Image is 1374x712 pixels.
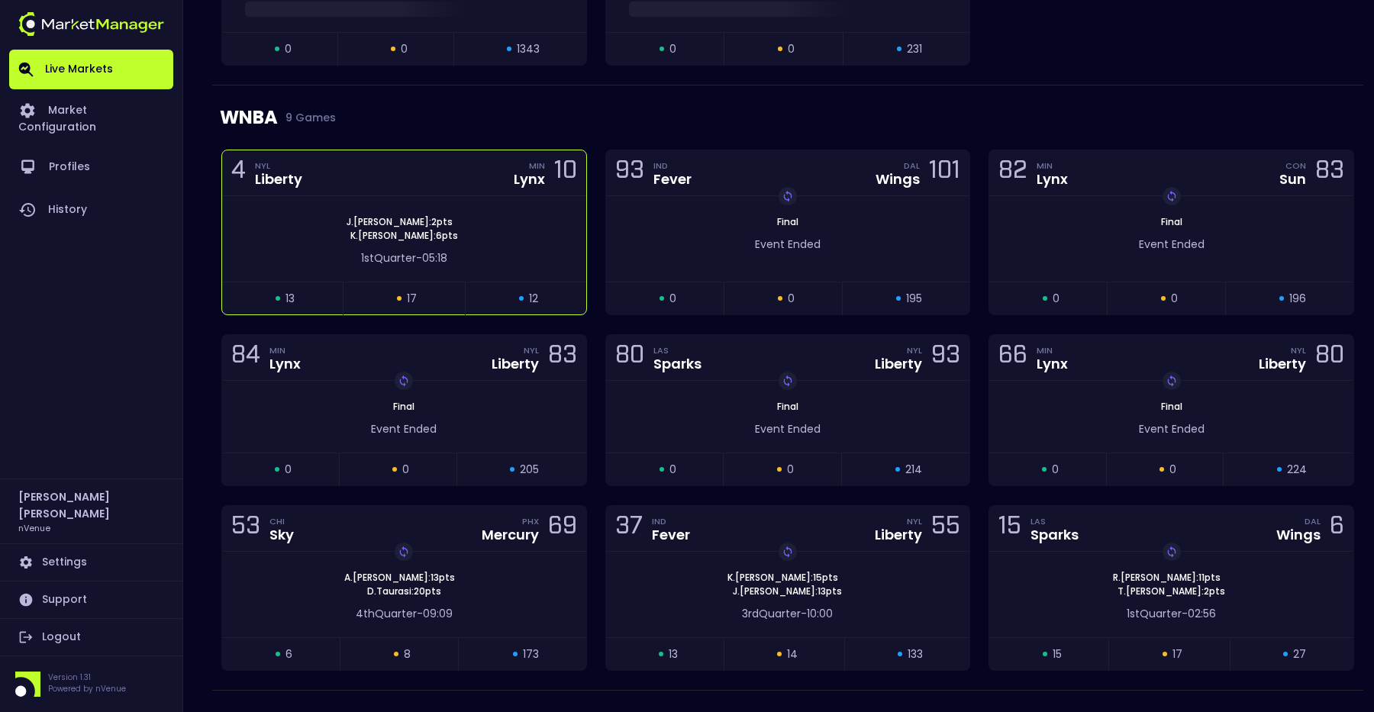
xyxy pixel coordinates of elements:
span: 4th Quarter [356,606,417,621]
div: 84 [231,343,260,372]
a: Logout [9,619,173,656]
span: R . [PERSON_NAME] : 11 pts [1108,571,1225,585]
img: replayImg [782,375,794,387]
span: 214 [905,462,922,478]
div: MIN [269,344,301,356]
span: T . [PERSON_NAME] : 2 pts [1113,585,1230,598]
div: MIN [1037,159,1068,172]
span: 1st Quarter [1127,606,1182,621]
span: 8 [404,646,411,662]
div: NYL [255,159,302,172]
div: Version 1.31Powered by nVenue [9,672,173,697]
span: D . Taurasi : 20 pts [363,585,446,598]
div: DAL [904,159,920,172]
div: NYL [1291,344,1306,356]
div: CHI [269,515,294,527]
div: 53 [231,514,260,543]
span: 10:00 [807,606,833,621]
span: K . [PERSON_NAME] : 15 pts [723,571,843,585]
span: K . [PERSON_NAME] : 6 pts [346,229,463,243]
div: Sparks [1030,528,1079,542]
div: PHX [522,515,539,527]
span: 14 [787,646,798,662]
span: Event Ended [755,237,821,252]
a: Settings [9,544,173,581]
a: Support [9,582,173,618]
h3: nVenue [18,522,50,533]
span: - [417,606,423,621]
div: 6 [1330,514,1344,543]
div: Sparks [653,357,702,371]
img: replayImg [1166,546,1178,558]
div: Sky [269,528,294,542]
div: WNBA [220,85,1356,150]
div: Lynx [1037,357,1068,371]
div: 10 [554,159,577,187]
div: Wings [1276,528,1321,542]
span: 205 [520,462,539,478]
span: 1st Quarter [361,250,416,266]
span: 0 [1169,462,1176,478]
a: History [9,188,173,231]
div: Lynx [269,357,301,371]
span: J . [PERSON_NAME] : 13 pts [728,585,847,598]
span: Event Ended [371,421,437,437]
div: Liberty [255,172,302,186]
div: Lynx [514,172,545,186]
div: Lynx [1037,172,1068,186]
span: 224 [1287,462,1307,478]
div: 83 [1315,159,1344,187]
a: Profiles [9,146,173,188]
img: logo [18,12,164,36]
span: Final [772,215,803,228]
span: Event Ended [1139,421,1205,437]
div: Sun [1279,172,1306,186]
span: 0 [402,462,409,478]
div: DAL [1305,515,1321,527]
div: Liberty [1259,357,1306,371]
span: 9 Games [278,111,336,124]
span: 1343 [517,41,540,57]
div: 80 [1315,343,1344,372]
span: 09:09 [423,606,453,621]
div: NYL [907,344,922,356]
div: Liberty [875,528,922,542]
span: 133 [908,646,923,662]
div: Liberty [492,357,539,371]
span: 0 [1052,462,1059,478]
a: Live Markets [9,50,173,89]
div: 93 [615,159,644,187]
span: 6 [285,646,292,662]
p: Version 1.31 [48,672,126,683]
img: replayImg [1166,375,1178,387]
img: replayImg [398,546,410,558]
img: replayImg [782,546,794,558]
div: 55 [931,514,960,543]
a: Market Configuration [9,89,173,146]
span: 13 [285,291,295,307]
div: 83 [548,343,577,372]
span: - [416,250,422,266]
span: Event Ended [755,421,821,437]
span: 173 [523,646,539,662]
span: 12 [529,291,538,307]
div: 80 [615,343,644,372]
div: 15 [998,514,1021,543]
div: 37 [615,514,643,543]
span: Final [389,400,419,413]
span: A . [PERSON_NAME] : 13 pts [340,571,460,585]
div: Mercury [482,528,539,542]
span: - [1182,606,1188,621]
span: 0 [788,291,795,307]
div: 69 [548,514,577,543]
div: 93 [931,343,960,372]
img: replayImg [398,375,410,387]
span: 0 [669,291,676,307]
div: LAS [1030,515,1079,527]
div: IND [653,159,692,172]
div: IND [652,515,690,527]
div: NYL [907,515,922,527]
div: Fever [653,172,692,186]
span: Event Ended [1139,237,1205,252]
span: 231 [907,41,922,57]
